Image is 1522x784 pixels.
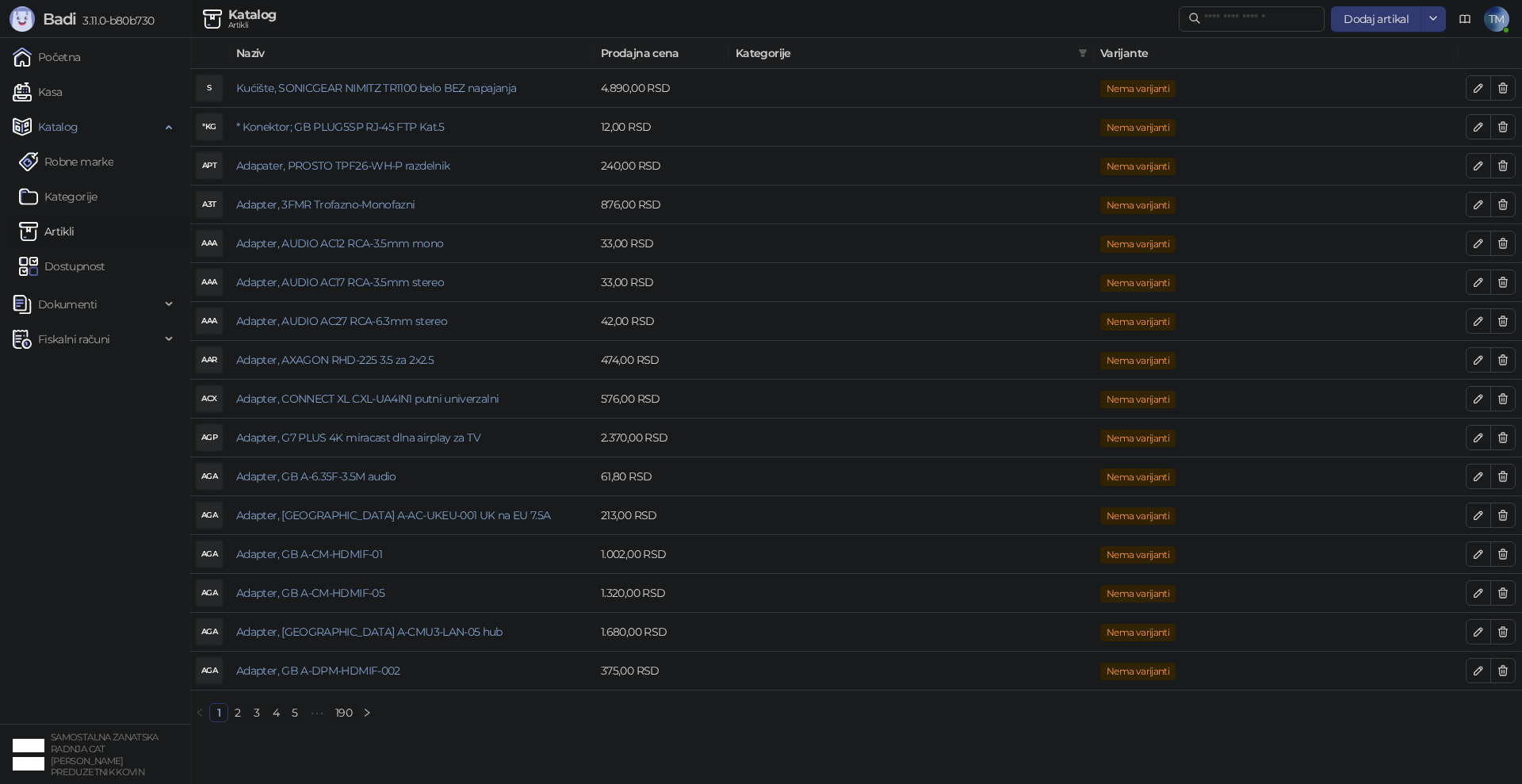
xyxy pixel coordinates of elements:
[595,38,729,69] th: Prodajna cena
[1100,352,1176,369] span: Nema varijanti
[197,270,222,295] div: AAA
[197,464,222,489] div: AGA
[197,192,222,217] div: A3T
[236,586,384,600] a: Adapter, GB A-CM-HDMIF-05
[51,732,159,778] small: SAMOSTALNA ZANATSKA RADNJA CAT [PERSON_NAME] PREDUZETNIK KOVIN
[1331,6,1421,32] button: Dodaj artikal
[358,703,377,722] li: Sledeća strana
[230,263,595,302] td: Adapter, AUDIO AC17 RCA-3.5mm stereo
[1100,507,1176,525] span: Nema varijanti
[1100,235,1176,253] span: Nema varijanti
[197,386,222,411] div: ACX
[76,13,154,28] span: 3.11.0-b80b730
[203,10,222,29] img: Artikli
[1100,313,1176,331] span: Nema varijanti
[236,625,503,639] a: Adapter, [GEOGRAPHIC_DATA] A-CMU3-LAN-05 hub
[595,535,729,574] td: 1.002,00 RSD
[595,147,729,185] td: 240,00 RSD
[595,574,729,613] td: 1.320,00 RSD
[595,69,729,108] td: 4.890,00 RSD
[1078,48,1088,58] span: filter
[247,703,266,722] li: 3
[236,547,382,561] a: Adapter, GB A-CM-HDMIF-01
[13,739,44,771] img: 64x64-companyLogo-ae27db6e-dfce-48a1-b68e-83471bd1bffd.png
[230,147,595,185] td: Adapater, PROSTO TPF26-WH-P razdelnik
[230,224,595,263] td: Adapter, AUDIO AC12 RCA-3.5mm mono
[230,185,595,224] td: Adapter, 3FMR Trofazno-Monofazni
[595,224,729,263] td: 33,00 RSD
[595,185,729,224] td: 876,00 RSD
[230,419,595,457] td: Adapter, G7 PLUS 4K miracast dlna airplay za TV
[230,69,595,108] td: Kućište, SONICGEAR NIMITZ TR1100 belo BEZ napajanja
[197,503,222,528] div: AGA
[230,652,595,690] td: Adapter, GB A-DPM-HDMIF-002
[19,250,105,282] a: Dostupnost
[38,289,97,320] span: Dokumenti
[236,120,445,134] a: * Konektor; GB PLUG5SP RJ-45 FTP Kat.5
[230,302,595,341] td: Adapter, AUDIO AC27 RCA-6.3mm stereo
[595,652,729,690] td: 375,00 RSD
[236,664,400,678] a: Adapter, GB A-DPM-HDMIF-002
[19,222,38,241] img: Artikli
[228,703,247,722] li: 2
[330,703,358,722] li: 190
[236,159,449,173] a: Adapater, PROSTO TPF26-WH-P razdelnik
[304,703,330,722] li: Sledećih 5 Strana
[1100,430,1176,447] span: Nema varijanti
[331,704,357,721] a: 190
[236,275,444,289] a: Adapter, AUDIO AC17 RCA-3.5mm stereo
[19,181,98,212] a: Kategorije
[230,38,595,69] th: Naziv
[285,703,304,722] li: 5
[13,41,81,73] a: Početna
[236,430,480,445] a: Adapter, G7 PLUS 4K miracast dlna airplay za TV
[228,9,277,21] div: Katalog
[1100,197,1176,214] span: Nema varijanti
[304,703,330,722] span: •••
[358,703,377,722] button: right
[197,619,222,644] div: AGA
[236,81,516,95] a: Kućište, SONICGEAR NIMITZ TR1100 belo BEZ napajanja
[229,704,247,721] a: 2
[362,708,372,717] span: right
[197,75,222,101] div: S
[236,197,415,212] a: Adapter, 3FMR Trofazno-Monofazni
[197,580,222,606] div: AGA
[230,341,595,380] td: Adapter, AXAGON RHD-225 3.5 za 2x2.5
[1100,546,1176,564] span: Nema varijanti
[197,153,222,178] div: APT
[1100,663,1176,680] span: Nema varijanti
[595,341,729,380] td: 474,00 RSD
[190,703,209,722] li: Prethodna strana
[13,76,62,108] a: Kasa
[10,6,35,32] img: Logo
[1344,12,1409,26] span: Dodaj artikal
[197,347,222,373] div: AAR
[1094,38,1459,69] th: Varijante
[595,263,729,302] td: 33,00 RSD
[43,10,76,29] span: Badi
[230,380,595,419] td: Adapter, CONNECT XL CXL-UA4IN1 putni univerzalni
[197,658,222,683] div: AGA
[38,111,78,143] span: Katalog
[595,302,729,341] td: 42,00 RSD
[230,535,595,574] td: Adapter, GB A-CM-HDMIF-01
[595,380,729,419] td: 576,00 RSD
[1075,41,1091,65] span: filter
[248,704,266,721] a: 3
[595,613,729,652] td: 1.680,00 RSD
[197,541,222,567] div: AGA
[1100,391,1176,408] span: Nema varijanti
[595,419,729,457] td: 2.370,00 RSD
[228,21,277,29] div: Artikli
[236,508,550,522] a: Adapter, [GEOGRAPHIC_DATA] A-AC-UKEU-001 UK na EU 7.5A
[210,704,228,721] a: 1
[197,308,222,334] div: AAA
[595,496,729,535] td: 213,00 RSD
[1452,6,1478,32] a: Dokumentacija
[1100,80,1176,98] span: Nema varijanti
[236,353,434,367] a: Adapter, AXAGON RHD-225 3.5 za 2x2.5
[1100,158,1176,175] span: Nema varijanti
[38,323,109,355] span: Fiskalni računi
[230,457,595,496] td: Adapter, GB A-6.35F-3.5M audio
